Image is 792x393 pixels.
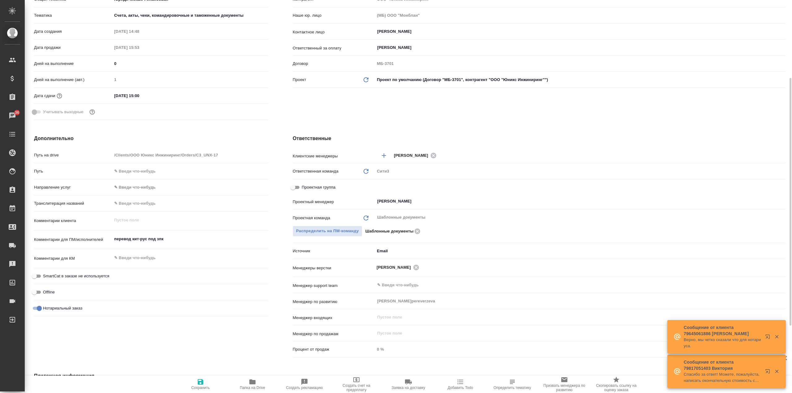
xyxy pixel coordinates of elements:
input: ✎ Введи что-нибудь [112,59,268,68]
p: Менеджеры верстки [293,265,375,271]
input: Пустое поле [375,11,785,20]
p: Договор [293,61,375,67]
p: Транслитерация названий [34,200,112,207]
span: [PERSON_NAME] [377,264,415,271]
p: Источник [293,248,375,254]
button: Open [782,201,783,202]
p: Дата создания [34,28,112,35]
span: Призвать менеджера по развитию [542,383,587,392]
div: ✎ Введи что-нибудь [114,184,260,190]
div: Счета, акты, чеки, командировочные и таможенные документы [112,10,268,21]
span: Заявка на доставку [392,386,425,390]
input: ✎ Введи что-нибудь [112,167,268,176]
p: Ответственная команда [293,168,338,174]
button: Открыть в новой вкладке [761,331,776,345]
div: Сити3 [375,166,785,177]
p: Шаблонные документы [365,228,414,234]
input: Пустое поле [112,43,166,52]
input: Пустое поле [377,314,771,321]
p: Тематика [34,12,112,19]
p: Дней на выполнение (авт.) [34,77,112,83]
p: Путь [34,168,112,174]
button: Сохранить [174,376,226,393]
p: Комментарии для ПМ/исполнителей [34,237,112,243]
span: Создать счет на предоплату [334,383,379,392]
p: Менеджер support team [293,283,375,289]
span: Сохранить [191,386,210,390]
p: Проектный менеджер [293,199,375,205]
span: Папка на Drive [240,386,265,390]
p: Ответственный за оплату [293,45,375,51]
p: Наше юр. лицо [293,12,375,19]
button: Скопировать ссылку на оценку заказа [590,376,642,393]
button: Папка на Drive [226,376,278,393]
p: Процент от продаж [293,346,375,352]
button: Добавить Todo [434,376,486,393]
h4: Платежная информация [34,372,527,380]
p: Комментарии клиента [34,218,112,224]
p: Путь на drive [34,152,112,158]
p: Верно, мы четко сказали что для нотариуса. [684,337,761,349]
p: Клиентские менеджеры [293,153,375,159]
p: Комментарии для КМ [34,255,112,262]
input: Пустое поле [375,345,785,354]
input: ✎ Введи что-нибудь [112,91,166,100]
p: Направление услуг [34,184,112,190]
p: Спасибо за ответ! Можете, пожалуйста, написать окончательную стоимость срочно/не срочно с учетом вс [684,371,761,384]
span: Нотариальный заказ [43,305,82,311]
span: Создать рекламацию [286,386,323,390]
a: 36 [2,108,23,123]
button: Распределить на ПМ-команду [293,226,362,237]
span: Распределить на ПМ-команду [296,228,359,235]
input: ✎ Введи что-нибудь [377,281,763,289]
p: Менеджер по развитию [293,299,375,305]
p: Дата сдачи [34,93,55,99]
p: Контактное лицо [293,29,375,35]
input: Пустое поле [112,151,268,160]
span: Добавить Todo [448,386,473,390]
span: Проектная группа [302,184,335,190]
div: [PERSON_NAME] [377,263,421,271]
p: Менеджер по продажам [293,331,375,337]
button: Определить тематику [486,376,538,393]
p: Дата продажи [34,45,112,51]
input: Пустое поле [375,59,785,68]
input: Пустое поле [112,75,268,84]
input: ✎ Введи что-нибудь [112,199,268,208]
button: Open [782,31,783,32]
div: Email [375,246,785,256]
button: Выбери, если сб и вс нужно считать рабочими днями для выполнения заказа. [88,108,96,116]
span: Учитывать выходные [43,109,84,115]
span: Определить тематику [493,386,531,390]
span: SmartCat в заказе не используется [43,273,109,279]
div: [PERSON_NAME] [394,152,438,159]
button: Open [782,284,783,286]
textarea: перевод кит-рус под зпк [112,234,268,244]
p: Проектная команда [293,215,330,221]
button: Создать рекламацию [278,376,330,393]
span: Скопировать ссылку на оценку заказа [594,383,639,392]
h4: Дополнительно [34,135,268,142]
span: [PERSON_NAME] [394,152,432,159]
p: Дней на выполнение [34,61,112,67]
input: Пустое поле [377,330,771,337]
span: В заказе уже есть ответственный ПМ или ПМ группа [293,226,362,237]
button: Закрыть [770,334,783,340]
p: Проект [293,77,306,83]
span: Offline [43,289,55,295]
button: Создать счет на предоплату [330,376,382,393]
div: Проект по умолчанию (Договор "МБ-3701", контрагент "ООО "Юникс Инжиниринг"") [375,75,785,85]
button: Закрыть [770,369,783,374]
button: Open [782,267,783,268]
span: 36 [11,109,23,116]
button: Open [782,47,783,48]
button: Open [782,155,783,156]
p: Менеджер входящих [293,315,375,321]
button: Открыть в новой вкладке [761,365,776,380]
div: ✎ Введи что-нибудь [112,182,268,193]
h4: Ответственные [293,135,785,142]
button: Призвать менеджера по развитию [538,376,590,393]
p: Сообщение от клиента 79645061886 [PERSON_NAME] [684,324,761,337]
button: Заявка на доставку [382,376,434,393]
p: Сообщение от клиента 79817051403 Виктория [684,359,761,371]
